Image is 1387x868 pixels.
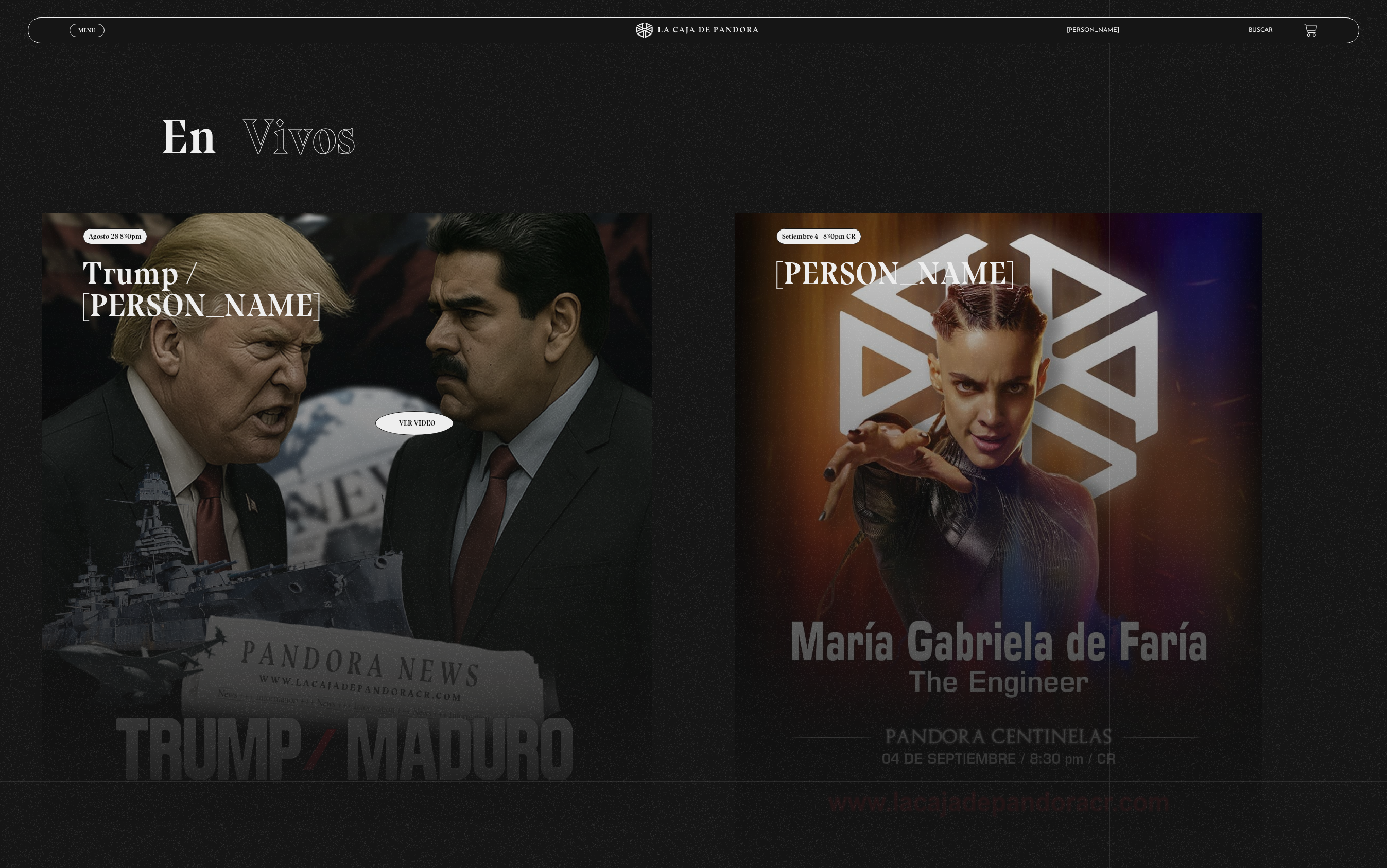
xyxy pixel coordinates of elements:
span: Menu [78,27,95,33]
h2: En [161,113,1226,162]
span: Vivos [243,108,355,166]
a: View your shopping cart [1304,23,1317,37]
span: Cerrar [75,36,99,43]
span: [PERSON_NAME] [1062,27,1130,33]
a: Buscar [1249,27,1273,33]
